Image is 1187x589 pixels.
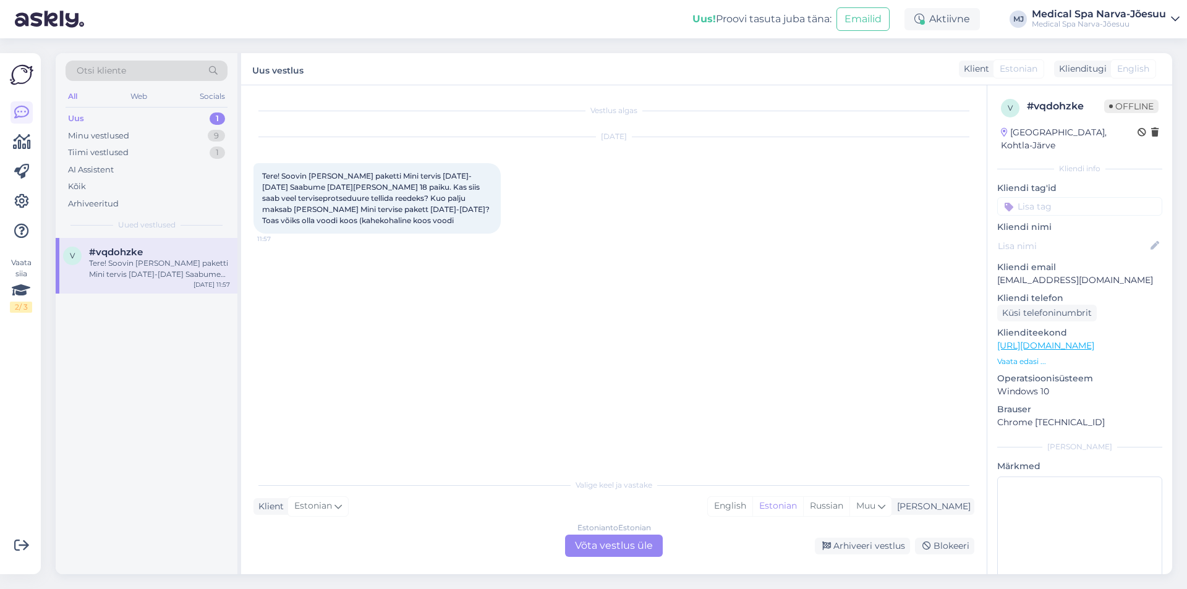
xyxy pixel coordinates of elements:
[10,302,32,313] div: 2 / 3
[89,258,230,280] div: Tere! Soovin [PERSON_NAME] paketti Mini tervis [DATE]-[DATE] Saabume [DATE][PERSON_NAME] 18 paiku...
[197,88,228,104] div: Socials
[856,500,875,511] span: Muu
[210,146,225,159] div: 1
[959,62,989,75] div: Klient
[210,112,225,125] div: 1
[904,8,980,30] div: Aktiivne
[253,105,974,116] div: Vestlus algas
[692,13,716,25] b: Uus!
[997,197,1162,216] input: Lisa tag
[997,356,1162,367] p: Vaata edasi ...
[68,146,129,159] div: Tiimi vestlused
[68,130,129,142] div: Minu vestlused
[997,441,1162,452] div: [PERSON_NAME]
[1027,99,1104,114] div: # vqdohzke
[253,500,284,513] div: Klient
[1104,100,1159,113] span: Offline
[997,460,1162,473] p: Märkmed
[915,538,974,554] div: Blokeeri
[208,130,225,142] div: 9
[752,497,803,515] div: Estonian
[89,247,143,258] span: #vqdohzke
[997,305,1097,321] div: Küsi telefoninumbrit
[77,64,126,77] span: Otsi kliente
[565,535,663,557] div: Võta vestlus üle
[997,274,1162,287] p: [EMAIL_ADDRESS][DOMAIN_NAME]
[10,257,32,313] div: Vaata siia
[1008,103,1013,112] span: v
[262,171,491,225] span: Tere! Soovin [PERSON_NAME] paketti Mini tervis [DATE]-[DATE] Saabume [DATE][PERSON_NAME] 18 paiku...
[66,88,80,104] div: All
[892,500,971,513] div: [PERSON_NAME]
[803,497,849,515] div: Russian
[997,182,1162,195] p: Kliendi tag'id
[1032,19,1166,29] div: Medical Spa Narva-Jõesuu
[257,234,304,244] span: 11:57
[997,416,1162,429] p: Chrome [TECHNICAL_ID]
[253,480,974,491] div: Valige keel ja vastake
[997,221,1162,234] p: Kliendi nimi
[68,164,114,176] div: AI Assistent
[253,131,974,142] div: [DATE]
[997,261,1162,274] p: Kliendi email
[997,340,1094,351] a: [URL][DOMAIN_NAME]
[1010,11,1027,28] div: MJ
[194,280,230,289] div: [DATE] 11:57
[997,372,1162,385] p: Operatsioonisüsteem
[68,180,86,193] div: Kõik
[118,219,176,231] span: Uued vestlused
[70,251,75,260] span: v
[708,497,752,515] div: English
[577,522,651,533] div: Estonian to Estonian
[998,239,1148,253] input: Lisa nimi
[1032,9,1166,19] div: Medical Spa Narva-Jõesuu
[252,61,304,77] label: Uus vestlus
[836,7,890,31] button: Emailid
[997,163,1162,174] div: Kliendi info
[1054,62,1107,75] div: Klienditugi
[997,292,1162,305] p: Kliendi telefon
[997,326,1162,339] p: Klienditeekond
[128,88,150,104] div: Web
[815,538,910,554] div: Arhiveeri vestlus
[1032,9,1180,29] a: Medical Spa Narva-JõesuuMedical Spa Narva-Jõesuu
[10,63,33,87] img: Askly Logo
[294,499,332,513] span: Estonian
[997,385,1162,398] p: Windows 10
[68,112,84,125] div: Uus
[1000,62,1037,75] span: Estonian
[1001,126,1138,152] div: [GEOGRAPHIC_DATA], Kohtla-Järve
[68,198,119,210] div: Arhiveeritud
[997,403,1162,416] p: Brauser
[1117,62,1149,75] span: English
[692,12,832,27] div: Proovi tasuta juba täna:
